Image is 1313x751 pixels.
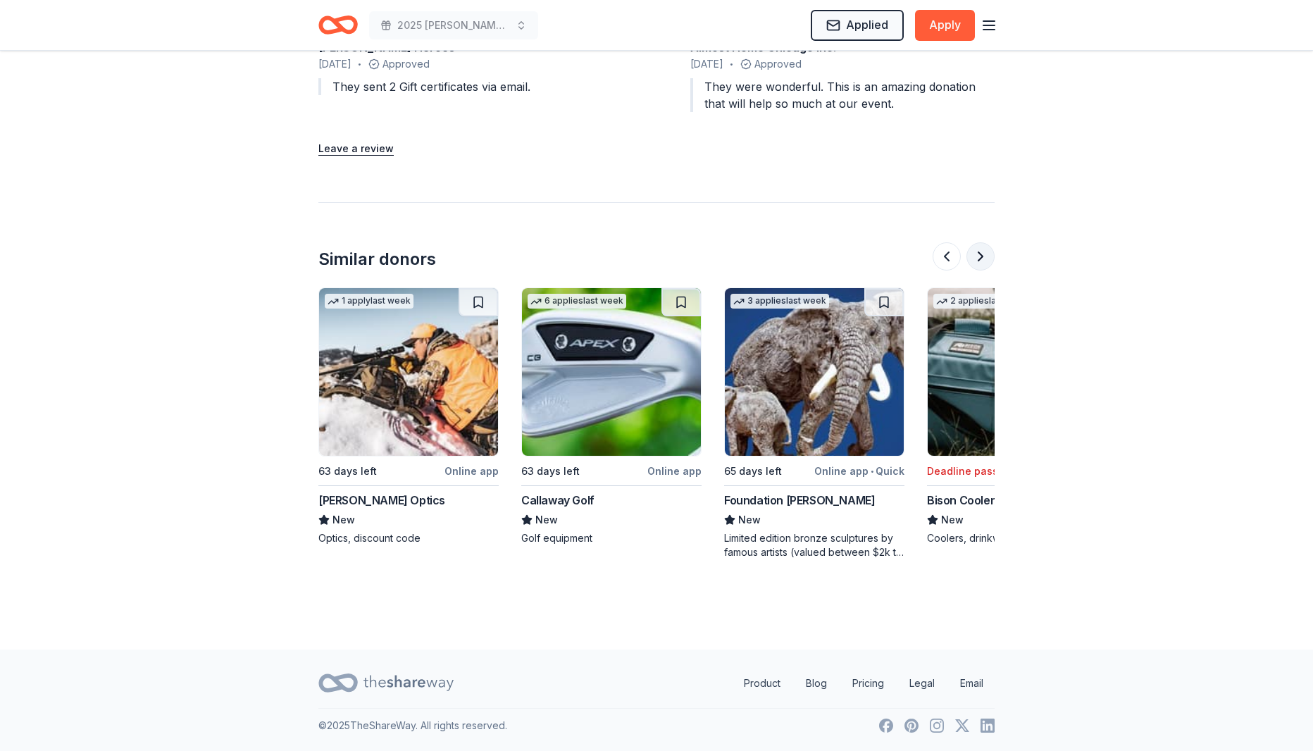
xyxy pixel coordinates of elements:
nav: quick links [733,669,995,697]
a: Blog [795,669,838,697]
button: Leave a review [318,140,394,157]
div: 1 apply last week [325,294,413,309]
div: Limited edition bronze sculptures by famous artists (valued between $2k to $7k; proceeds will spl... [724,531,904,559]
div: 3 applies last week [730,294,829,309]
a: Image for Foundation Michelangelo3 applieslast week65 days leftOnline app•QuickFoundation [PERSON... [724,287,904,559]
span: [DATE] [318,56,351,73]
button: 2025 [PERSON_NAME] Poinsettia Ball [369,11,538,39]
div: 63 days left [318,463,377,480]
div: Coolers, drinkware [927,531,1107,545]
div: 2 applies last week [933,294,1032,309]
div: Foundation [PERSON_NAME] [724,492,875,509]
a: Pricing [841,669,895,697]
span: New [941,511,964,528]
a: Image for Bison Coolers2 applieslast weekDeadline passedBison CoolersNewCoolers, drinkware [927,287,1107,545]
a: Image for Callaway Golf6 applieslast week63 days leftOnline appCallaway GolfNewGolf equipment [521,287,702,545]
span: • [730,58,733,70]
div: 63 days left [521,463,580,480]
div: Approved [690,56,995,73]
img: Image for Burris Optics [319,288,498,456]
span: New [738,511,761,528]
div: 6 applies last week [528,294,626,309]
span: • [871,466,873,477]
span: [DATE] [690,56,723,73]
div: Bison Coolers [927,492,1001,509]
div: Approved [318,56,623,73]
span: • [358,58,361,70]
div: 65 days left [724,463,782,480]
a: Email [949,669,995,697]
div: Online app Quick [814,462,904,480]
img: Image for Bison Coolers [928,288,1107,456]
div: Optics, discount code [318,531,499,545]
a: Legal [898,669,946,697]
span: Applied [846,15,888,34]
div: They sent 2 Gift certificates via email. [318,78,623,95]
img: Image for Callaway Golf [522,288,701,456]
a: Home [318,8,358,42]
div: Callaway Golf [521,492,595,509]
span: New [332,511,355,528]
span: New [535,511,558,528]
div: Golf equipment [521,531,702,545]
a: Image for Burris Optics1 applylast week63 days leftOnline app[PERSON_NAME] OpticsNewOptics, disco... [318,287,499,545]
div: They were wonderful. This is an amazing donation that will help so much at our event. [690,78,995,112]
a: Product [733,669,792,697]
div: Deadline passed [927,463,1011,480]
div: [PERSON_NAME] Optics [318,492,445,509]
img: Image for Foundation Michelangelo [725,288,904,456]
div: Online app [647,462,702,480]
button: Applied [811,10,904,41]
p: © 2025 TheShareWay. All rights reserved. [318,717,507,734]
span: 2025 [PERSON_NAME] Poinsettia Ball [397,17,510,34]
div: Online app [444,462,499,480]
button: Apply [915,10,975,41]
div: Similar donors [318,248,436,271]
